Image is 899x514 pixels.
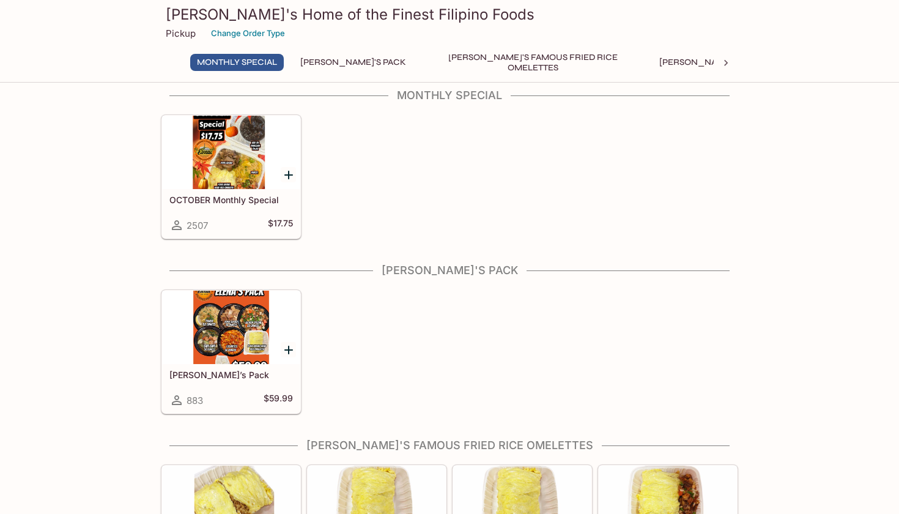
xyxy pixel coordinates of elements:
h5: [PERSON_NAME]’s Pack [169,370,293,380]
h4: [PERSON_NAME]'s Famous Fried Rice Omelettes [161,439,738,452]
h5: OCTOBER Monthly Special [169,195,293,205]
h4: [PERSON_NAME]'s Pack [161,264,738,277]
p: Pickup [166,28,196,39]
div: OCTOBER Monthly Special [162,116,300,189]
button: [PERSON_NAME]'s Pack [294,54,413,71]
button: Change Order Type [205,24,290,43]
button: Add Elena’s Pack [281,342,296,357]
span: 2507 [187,220,208,231]
a: OCTOBER Monthly Special2507$17.75 [161,115,301,239]
h4: Monthly Special [161,89,738,102]
h3: [PERSON_NAME]'s Home of the Finest Filipino Foods [166,5,733,24]
button: [PERSON_NAME]'s Famous Fried Rice Omelettes [423,54,643,71]
h5: $17.75 [268,218,293,233]
span: 883 [187,395,203,406]
h5: $59.99 [264,393,293,408]
button: Add OCTOBER Monthly Special [281,167,296,182]
button: Monthly Special [190,54,284,71]
button: [PERSON_NAME]'s Mixed Plates [653,54,808,71]
div: Elena’s Pack [162,291,300,364]
a: [PERSON_NAME]’s Pack883$59.99 [161,290,301,414]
